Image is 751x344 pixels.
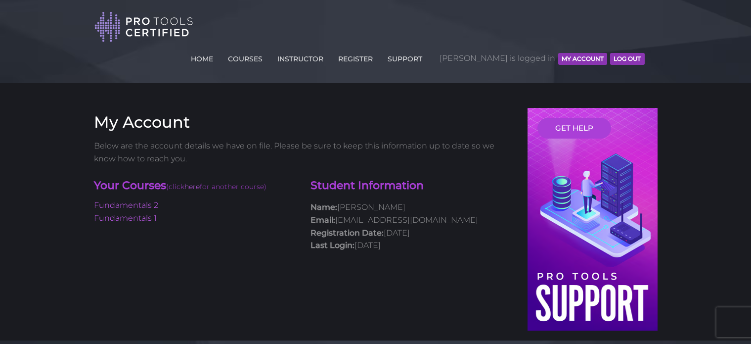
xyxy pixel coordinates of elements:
[310,178,513,194] h4: Student Information
[310,201,513,251] p: [PERSON_NAME] [EMAIL_ADDRESS][DOMAIN_NAME] [DATE] [DATE]
[558,53,607,65] button: MY ACCOUNT
[225,49,265,65] a: COURSES
[94,213,157,223] a: Fundamentals 1
[184,182,200,191] a: here
[537,118,611,139] a: GET HELP
[94,140,513,165] p: Below are the account details we have on file. Please be sure to keep this information up to date...
[94,113,513,132] h3: My Account
[310,241,354,250] strong: Last Login:
[310,202,337,212] strong: Name:
[610,53,644,65] button: Log Out
[385,49,425,65] a: SUPPORT
[275,49,326,65] a: INSTRUCTOR
[336,49,375,65] a: REGISTER
[440,44,645,73] span: [PERSON_NAME] is logged in
[94,178,296,195] h4: Your Courses
[188,49,216,65] a: HOME
[166,182,266,191] span: (click for another course)
[310,228,384,238] strong: Registration Date:
[94,200,158,210] a: Fundamentals 2
[94,11,193,43] img: Pro Tools Certified Logo
[310,215,335,225] strong: Email:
